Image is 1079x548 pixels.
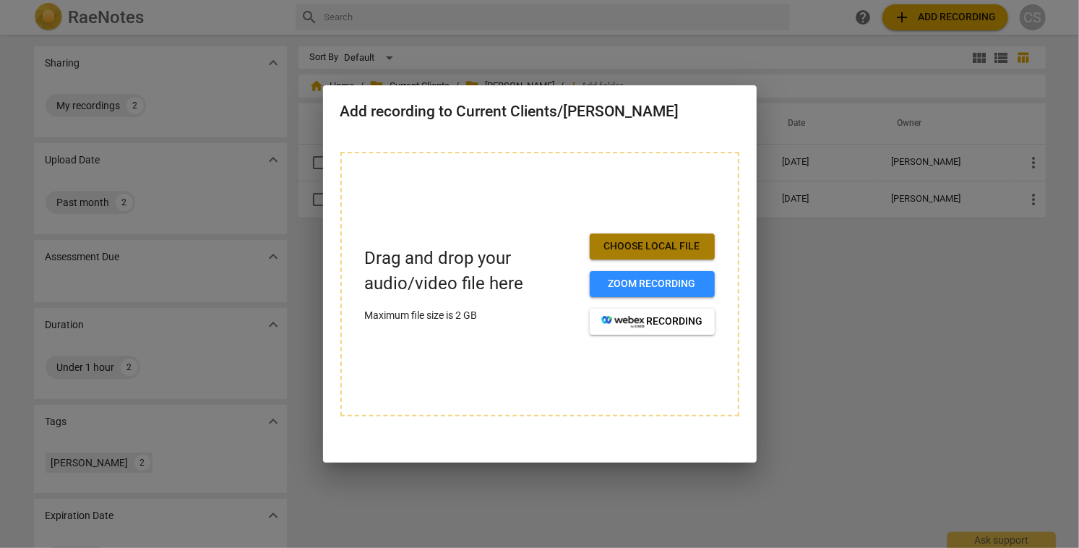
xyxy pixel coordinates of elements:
span: recording [601,314,703,329]
h2: Add recording to Current Clients/[PERSON_NAME] [340,103,739,121]
span: Choose local file [601,239,703,254]
p: Drag and drop your audio/video file here [365,246,578,296]
button: recording [590,309,715,335]
button: Choose local file [590,234,715,260]
span: Zoom recording [601,277,703,291]
button: Zoom recording [590,271,715,297]
p: Maximum file size is 2 GB [365,308,578,323]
